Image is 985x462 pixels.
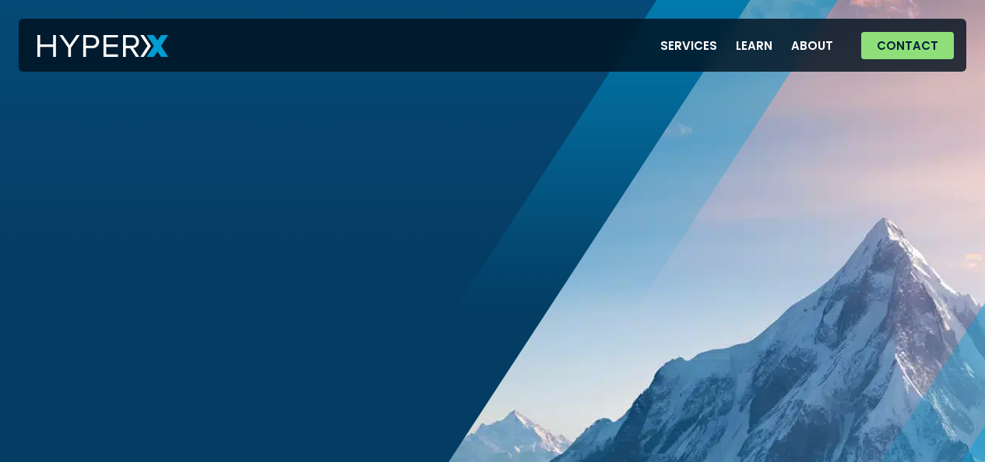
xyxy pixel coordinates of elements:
nav: Menu [651,30,843,62]
img: HyperX Logo [37,35,168,58]
a: About [782,30,843,62]
span: Contact [877,40,938,51]
a: Services [651,30,726,62]
a: Learn [726,30,782,62]
a: Contact [861,32,954,59]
